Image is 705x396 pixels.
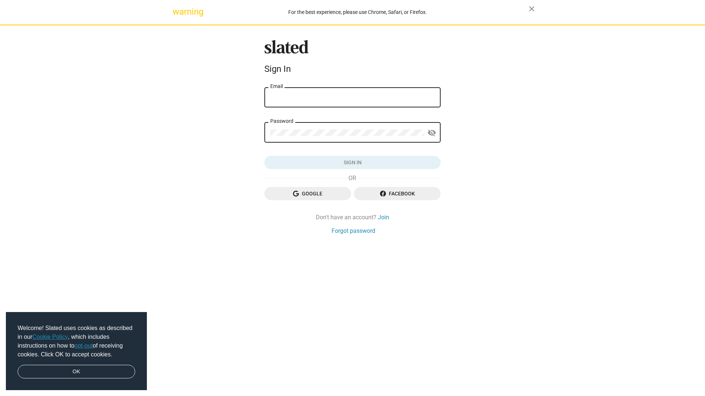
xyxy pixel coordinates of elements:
span: Welcome! Slated uses cookies as described in our , which includes instructions on how to of recei... [18,324,135,359]
div: Sign In [264,64,441,74]
mat-icon: warning [173,7,181,16]
button: Show password [424,126,439,140]
div: Don't have an account? [264,213,441,221]
span: Google [270,187,345,200]
a: Join [378,213,389,221]
button: Facebook [354,187,441,200]
div: cookieconsent [6,312,147,390]
a: Forgot password [332,227,375,235]
a: opt-out [75,342,93,349]
mat-icon: visibility_off [427,127,436,139]
sl-branding: Sign In [264,40,441,77]
span: Facebook [360,187,435,200]
button: Google [264,187,351,200]
mat-icon: close [527,4,536,13]
a: Cookie Policy [32,334,68,340]
a: dismiss cookie message [18,365,135,379]
div: For the best experience, please use Chrome, Safari, or Firefox. [187,7,529,17]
